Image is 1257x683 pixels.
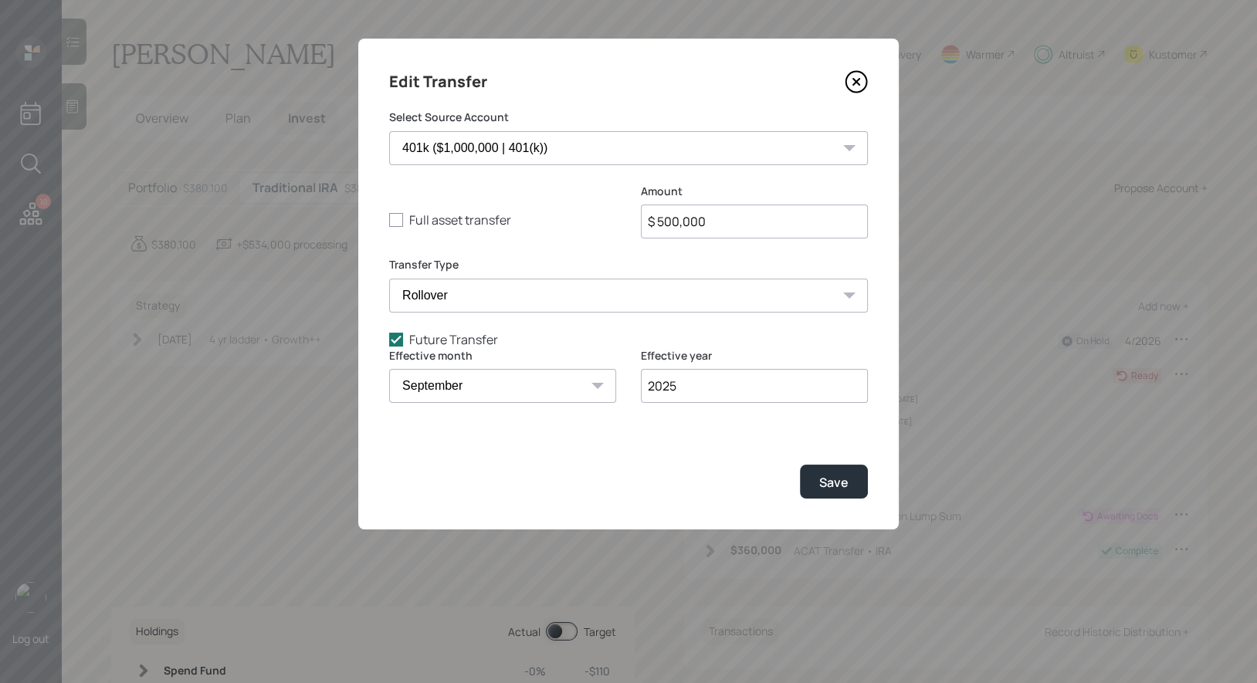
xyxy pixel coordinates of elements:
[800,465,868,498] button: Save
[819,474,849,491] div: Save
[389,69,487,94] h4: Edit Transfer
[389,257,868,272] label: Transfer Type
[389,211,616,228] label: Full asset transfer
[389,110,868,125] label: Select Source Account
[389,348,616,363] label: Effective month
[641,184,868,199] label: Amount
[389,331,868,348] label: Future Transfer
[641,348,868,363] label: Effective year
